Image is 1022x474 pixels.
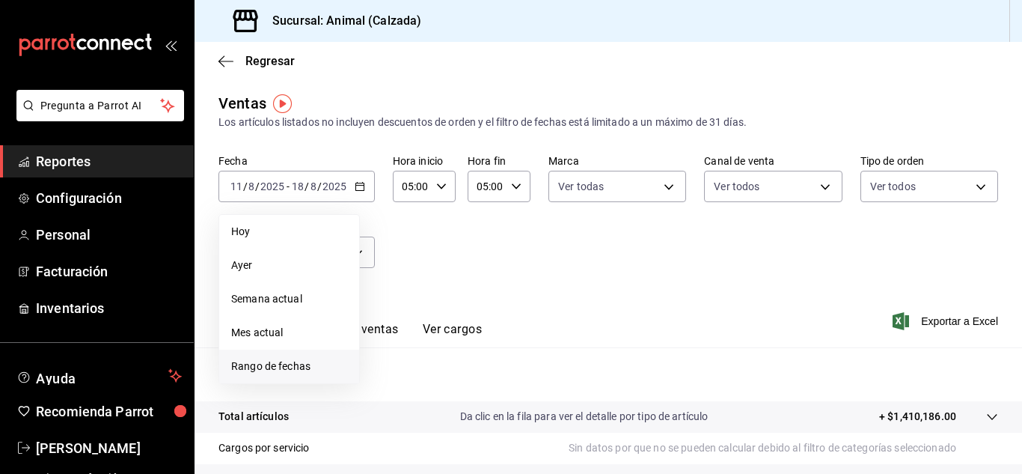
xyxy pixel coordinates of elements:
[860,156,998,166] label: Tipo de orden
[423,322,483,347] button: Ver cargos
[291,180,305,192] input: --
[245,54,295,68] span: Regresar
[10,109,184,124] a: Pregunta a Parrot AI
[242,322,482,347] div: navigation tabs
[218,440,310,456] p: Cargos por servicio
[248,180,255,192] input: --
[704,156,842,166] label: Canal de venta
[231,325,347,341] span: Mes actual
[305,180,309,192] span: /
[218,54,295,68] button: Regresar
[310,180,317,192] input: --
[460,409,709,425] p: Da clic en la fila para ver el detalle por tipo de artículo
[243,180,248,192] span: /
[40,98,161,114] span: Pregunta a Parrot AI
[36,225,182,245] span: Personal
[36,298,182,318] span: Inventarios
[231,291,347,307] span: Semana actual
[36,188,182,208] span: Configuración
[165,39,177,51] button: open_drawer_menu
[218,409,289,425] p: Total artículos
[896,312,998,330] button: Exportar a Excel
[218,92,266,115] div: Ventas
[287,180,290,192] span: -
[36,367,162,385] span: Ayuda
[231,359,347,374] span: Rango de fechas
[36,438,182,458] span: [PERSON_NAME]
[218,365,998,383] p: Resumen
[260,180,285,192] input: ----
[340,322,399,347] button: Ver ventas
[273,94,292,113] img: Tooltip marker
[879,409,956,425] p: + $1,410,186.00
[255,180,260,192] span: /
[218,115,998,130] div: Los artículos listados no incluyen descuentos de orden y el filtro de fechas está limitado a un m...
[230,180,243,192] input: --
[16,90,184,121] button: Pregunta a Parrot AI
[231,258,347,273] span: Ayer
[714,179,759,194] span: Ver todos
[317,180,322,192] span: /
[870,179,916,194] span: Ver todos
[322,180,347,192] input: ----
[218,156,375,166] label: Fecha
[548,156,686,166] label: Marca
[36,151,182,171] span: Reportes
[569,440,998,456] p: Sin datos por que no se pueden calcular debido al filtro de categorías seleccionado
[393,156,456,166] label: Hora inicio
[231,224,347,240] span: Hoy
[36,261,182,282] span: Facturación
[468,156,530,166] label: Hora fin
[36,401,182,422] span: Recomienda Parrot
[558,179,604,194] span: Ver todas
[260,12,421,30] h3: Sucursal: Animal (Calzada)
